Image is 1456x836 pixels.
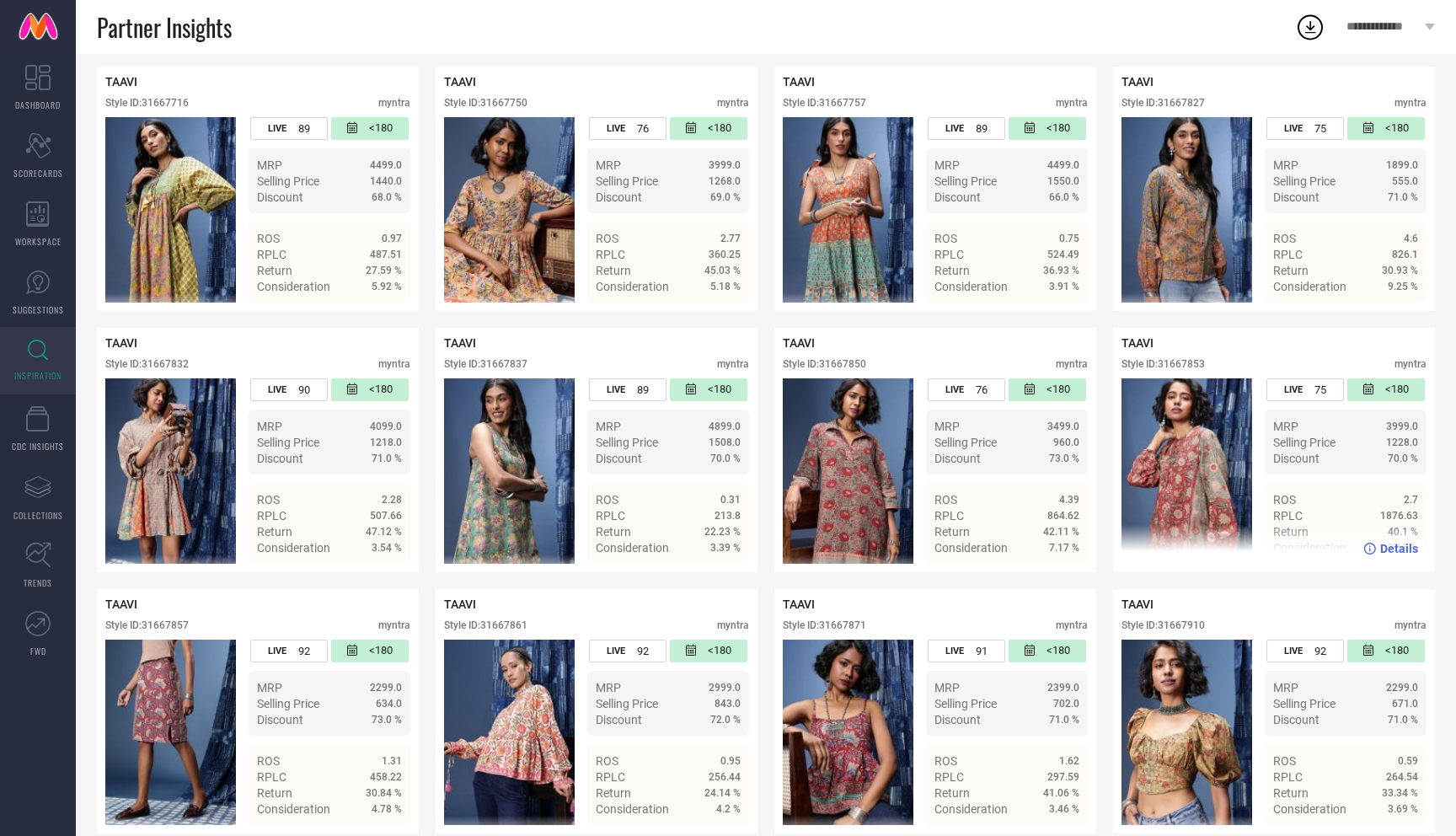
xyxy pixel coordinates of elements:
[670,117,747,140] div: Number of days since the style was first listed on the platform
[257,525,292,539] span: Return
[444,619,527,631] div: Style ID: 31667861
[670,378,747,401] div: Number of days since the style was first listed on the platform
[1386,437,1418,448] span: 1228.0
[934,436,997,449] span: Selling Price
[686,310,741,324] a: Details
[607,123,625,134] span: LIVE
[257,681,282,694] span: MRP
[13,303,64,316] span: SUGGESTIONS
[934,509,964,522] span: RPLC
[1121,619,1205,631] div: Style ID: 31667910
[1047,510,1079,522] span: 864.62
[928,117,1005,140] div: Number of days the style has been live on the platform
[13,167,63,180] span: SCORECARDS
[1394,619,1427,631] div: myntra
[670,640,747,662] div: Number of days since the style was first listed on the platform
[257,174,319,188] span: Selling Price
[105,117,236,303] img: Style preview image
[257,493,280,506] span: ROS
[1009,640,1086,662] div: Number of days since the style was first listed on the platform
[372,281,402,292] span: 5.92 %
[1121,117,1252,303] div: Click to view image
[1385,644,1409,658] span: <180
[783,75,815,88] span: TAAVI
[1121,97,1205,109] div: Style ID: 31667827
[1295,12,1325,42] div: Open download list
[105,117,236,303] div: Click to view image
[444,75,476,88] span: TAAVI
[1121,640,1252,825] img: Style preview image
[1404,233,1418,244] span: 4.6
[1284,123,1303,134] span: LIVE
[369,121,393,136] span: <180
[710,453,741,464] span: 70.0 %
[97,10,232,45] span: Partner Insights
[268,123,286,134] span: LIVE
[370,682,402,694] span: 2299.0
[105,640,236,825] div: Click to view image
[1398,755,1418,767] span: 0.59
[1056,358,1088,370] div: myntra
[1053,698,1079,710] span: 702.0
[783,640,913,825] img: Style preview image
[783,378,913,564] div: Click to view image
[1049,542,1079,554] span: 7.17 %
[720,755,741,767] span: 0.95
[928,640,1005,662] div: Number of days the style has been live on the platform
[257,541,330,555] span: Consideration
[1059,494,1079,506] span: 4.39
[1388,191,1418,203] span: 71.0 %
[934,232,957,245] span: ROS
[710,714,741,726] span: 72.0 %
[105,640,236,825] img: Style preview image
[13,509,63,522] span: COLLECTIONS
[934,541,1008,555] span: Consideration
[257,190,303,204] span: Discount
[596,232,618,245] span: ROS
[934,713,981,726] span: Discount
[783,117,913,303] div: Click to view image
[703,571,741,585] span: Details
[1382,265,1418,276] span: 30.93 %
[1273,493,1296,506] span: ROS
[444,640,575,825] div: Click to view image
[1386,682,1418,694] span: 2299.0
[370,159,402,171] span: 4499.0
[934,452,981,465] span: Discount
[257,158,282,172] span: MRP
[1121,117,1252,303] img: Style preview image
[257,713,303,726] span: Discount
[372,714,402,726] span: 73.0 %
[369,383,393,397] span: <180
[1314,645,1326,657] span: 92
[934,190,981,204] span: Discount
[596,248,625,261] span: RPLC
[444,117,575,303] img: Style preview image
[444,336,476,350] span: TAAVI
[1386,159,1418,171] span: 1899.0
[1056,619,1088,631] div: myntra
[1121,336,1154,350] span: TAAVI
[596,452,642,465] span: Discount
[257,248,286,261] span: RPLC
[347,310,402,324] a: Details
[1380,542,1418,555] span: Details
[257,452,303,465] span: Discount
[710,191,741,203] span: 69.0 %
[1363,542,1418,555] a: Details
[1347,378,1425,401] div: Number of days since the style was first listed on the platform
[710,542,741,554] span: 3.39 %
[717,358,749,370] div: myntra
[783,336,815,350] span: TAAVI
[710,281,741,292] span: 5.18 %
[1388,281,1418,292] span: 9.25 %
[1392,175,1418,187] span: 555.0
[364,571,402,585] span: Details
[1009,378,1086,401] div: Number of days since the style was first listed on the platform
[257,264,292,277] span: Return
[444,378,575,564] div: Click to view image
[366,787,402,799] span: 30.84 %
[1266,640,1344,662] div: Number of days the style has been live on the platform
[1266,117,1344,140] div: Number of days the style has been live on the platform
[378,97,410,109] div: myntra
